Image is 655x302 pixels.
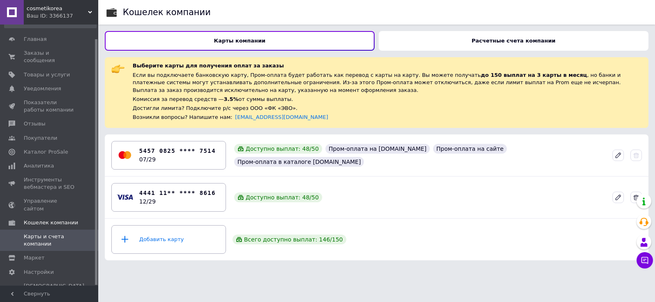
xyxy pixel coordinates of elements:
[234,192,322,202] div: Доступно выплат: 48 / 50
[235,114,328,120] a: [EMAIL_ADDRESS][DOMAIN_NAME]
[133,114,642,121] div: Возникли вопросы? Напишите нам:
[24,148,68,156] span: Каталог ProSale
[24,120,45,128] span: Отзывы
[24,134,57,142] span: Покупатели
[433,144,507,154] div: Пром-оплата на сайте
[224,96,239,102] span: 3.5%
[117,227,221,252] div: Добавить карту
[133,72,642,94] div: Если вы подключаете банковскую карту, Пром-оплата будет работать как перевод с карты на карту. Вы...
[24,268,54,276] span: Настройки
[24,219,78,226] span: Кошелек компании
[111,62,124,75] img: :point_right:
[24,254,45,262] span: Маркет
[214,38,266,44] b: Карты компании
[234,157,364,167] div: Пром-оплата в каталоге [DOMAIN_NAME]
[24,162,54,170] span: Аналитика
[24,197,76,212] span: Управление сайтом
[24,176,76,191] span: Инструменты вебмастера и SEO
[24,85,61,92] span: Уведомления
[637,252,653,268] button: Чат с покупателем
[24,49,76,64] span: Заказы и сообщения
[133,96,642,103] div: Комиссия за перевод средств — от суммы выплаты.
[133,63,284,69] span: Выберите карты для получения оплат за заказы
[472,38,556,44] b: Расчетные счета компании
[139,198,156,205] time: 12/29
[24,99,76,114] span: Показатели работы компании
[24,233,76,248] span: Карты и счета компании
[325,144,430,154] div: Пром-оплата на [DOMAIN_NAME]
[133,105,642,112] div: Достигли лимита? Подключите р/с через ООО «ФК «ЭВО».
[233,235,346,244] div: Всего доступно выплат: 146 / 150
[27,5,88,12] span: cosmetikorea
[234,144,322,154] div: Доступно выплат: 48 / 50
[24,36,47,43] span: Главная
[123,8,211,17] div: Кошелек компании
[481,72,587,78] span: до 150 выплат на 3 карты в месяц
[139,156,156,163] time: 07/29
[27,12,98,20] div: Ваш ID: 3366137
[24,71,70,78] span: Товары и услуги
